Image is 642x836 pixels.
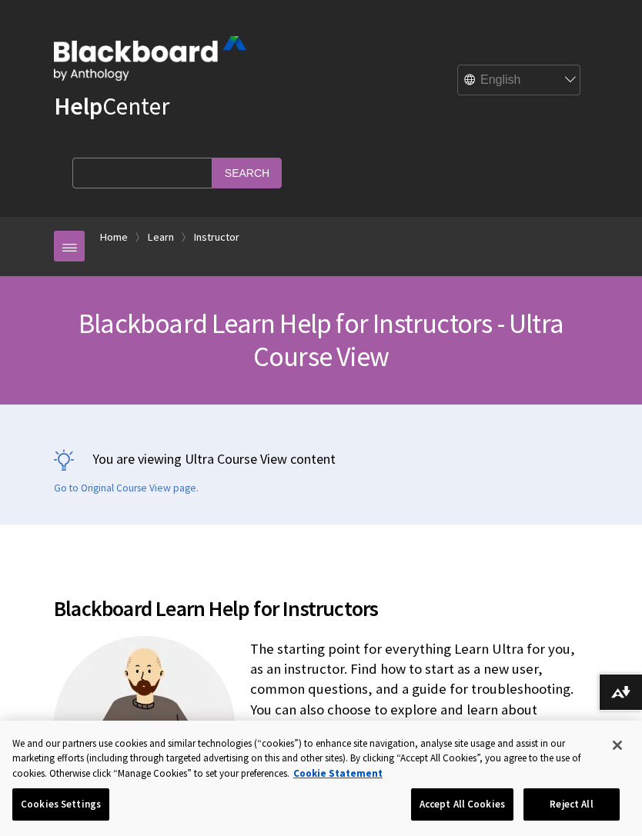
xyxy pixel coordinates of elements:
[54,481,199,495] a: Go to Original Course View page.
[100,228,128,247] a: Home
[54,449,588,468] p: You are viewing Ultra Course View content
[523,788,620,821] button: Reject All
[194,228,239,247] a: Instructor
[293,767,383,780] a: More information about your privacy, opens in a new tab
[212,158,282,188] input: Search
[600,728,634,762] button: Close
[458,65,581,96] select: Site Language Selector
[54,91,102,122] strong: Help
[54,91,169,122] a: HelpCenter
[54,639,588,800] p: The starting point for everything Learn Ultra for you, as an instructor. Find how to start as a n...
[54,36,246,81] img: Blackboard by Anthology
[411,788,513,821] button: Accept All Cookies
[54,636,235,817] img: A teacher with a board and a successful track up represented by a pencil with stars
[148,228,174,247] a: Learn
[54,592,588,625] span: Blackboard Learn Help for Instructors
[12,736,597,781] div: We and our partners use cookies and similar technologies (“cookies”) to enhance site navigation, ...
[79,306,563,374] span: Blackboard Learn Help for Instructors - Ultra Course View
[12,788,109,821] button: Cookies Settings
